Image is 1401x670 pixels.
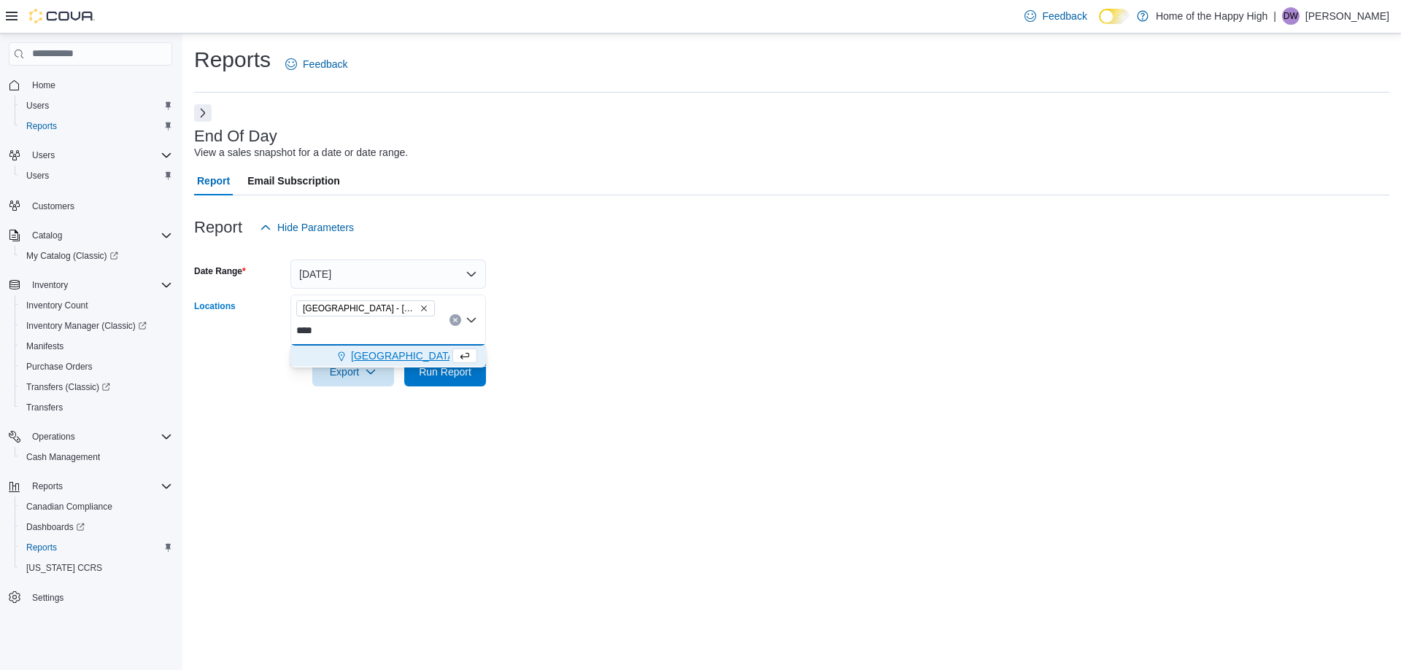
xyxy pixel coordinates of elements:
[1019,1,1092,31] a: Feedback
[26,120,57,132] span: Reports
[26,521,85,533] span: Dashboards
[26,361,93,373] span: Purchase Orders
[26,276,172,294] span: Inventory
[20,518,90,536] a: Dashboards
[26,147,61,164] button: Users
[26,402,63,413] span: Transfers
[20,448,106,466] a: Cash Management
[26,381,110,393] span: Transfers (Classic)
[3,476,178,496] button: Reports
[20,518,172,536] span: Dashboards
[26,320,147,332] span: Inventory Manager (Classic)
[197,166,230,195] span: Report
[419,365,471,379] span: Run Report
[32,149,55,161] span: Users
[20,399,69,416] a: Transfers
[20,448,172,466] span: Cash Management
[26,147,172,164] span: Users
[20,378,116,396] a: Transfers (Classic)
[290,260,486,289] button: [DATE]
[20,97,172,114] span: Users
[15,336,178,357] button: Manifests
[296,300,435,316] span: Battleford - Battleford Crossing - Fire & Flower
[3,275,178,295] button: Inventory
[32,79,55,91] span: Home
[20,97,55,114] a: Users
[26,227,68,244] button: Catalog
[15,397,178,418] button: Transfers
[15,295,178,316] button: Inventory Count
[26,588,172,607] span: Settings
[20,559,108,577] a: [US_STATE] CCRS
[20,167,172,184] span: Users
[26,76,172,94] span: Home
[20,338,69,355] a: Manifests
[26,478,69,495] button: Reports
[20,498,118,515] a: Canadian Compliance
[254,213,360,242] button: Hide Parameters
[20,317,172,335] span: Inventory Manager (Classic)
[26,196,172,214] span: Customers
[247,166,340,195] span: Email Subscription
[279,50,353,79] a: Feedback
[3,225,178,246] button: Catalog
[321,357,385,386] span: Export
[26,250,118,262] span: My Catalog (Classic)
[1042,9,1087,23] span: Feedback
[277,220,354,235] span: Hide Parameters
[9,69,172,646] nav: Complex example
[194,300,236,312] label: Locations
[20,559,172,577] span: Washington CCRS
[26,562,102,574] span: [US_STATE] CCRS
[3,195,178,216] button: Customers
[466,314,477,326] button: Close list of options
[15,517,178,537] a: Dashboards
[20,297,94,314] a: Inventory Count
[29,9,95,23] img: Cova
[26,227,172,244] span: Catalog
[20,539,172,556] span: Reports
[15,165,178,186] button: Users
[1273,7,1276,25] p: |
[3,426,178,447] button: Operations
[194,265,246,277] label: Date Range
[15,377,178,397] a: Transfers (Classic)
[26,589,69,607] a: Settings
[3,587,178,608] button: Settings
[312,357,394,386] button: Export
[20,117,172,135] span: Reports
[20,358,99,375] a: Purchase Orders
[32,230,62,241] span: Catalog
[194,128,277,145] h3: End Of Day
[303,301,417,316] span: [GEOGRAPHIC_DATA] - [GEOGRAPHIC_DATA] - Fire & Flower
[290,346,486,367] button: [GEOGRAPHIC_DATA] - [GEOGRAPHIC_DATA] - Fire & Flower
[20,358,172,375] span: Purchase Orders
[20,539,63,556] a: Reports
[194,145,408,160] div: View a sales snapshot for a date or date range.
[20,399,172,416] span: Transfers
[32,200,74,212] span: Customers
[26,478,172,495] span: Reports
[3,145,178,165] button: Users
[26,300,88,311] span: Inventory Count
[26,428,81,445] button: Operations
[1099,9,1130,24] input: Dark Mode
[15,246,178,266] a: My Catalog (Classic)
[20,167,55,184] a: Users
[26,428,172,445] span: Operations
[20,378,172,396] span: Transfers (Classic)
[26,170,49,182] span: Users
[3,74,178,96] button: Home
[20,498,172,515] span: Canadian Compliance
[420,304,428,313] button: Remove Battleford - Battleford Crossing - Fire & Flower from selection in this group
[26,542,57,553] span: Reports
[15,96,178,116] button: Users
[15,496,178,517] button: Canadian Compliance
[26,77,61,94] a: Home
[404,357,486,386] button: Run Report
[32,592,63,604] span: Settings
[26,198,80,215] a: Customers
[26,276,74,294] button: Inventory
[15,316,178,336] a: Inventory Manager (Classic)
